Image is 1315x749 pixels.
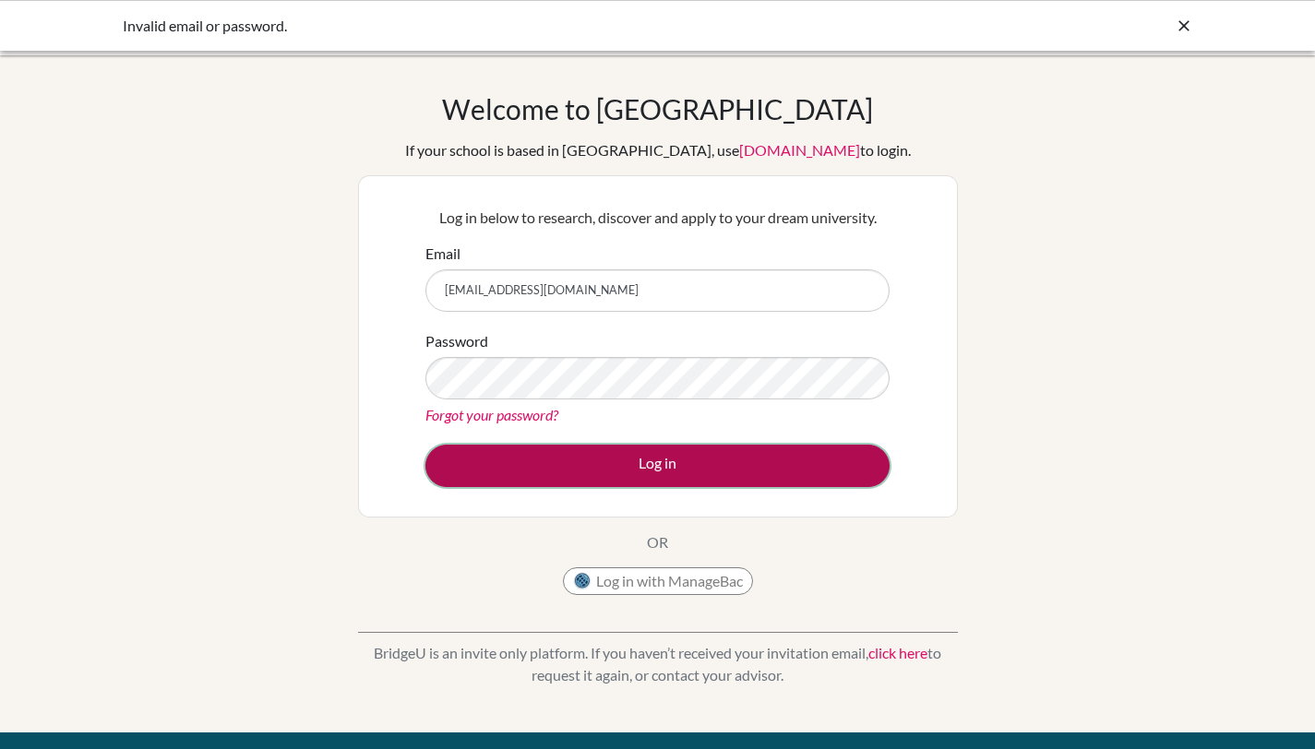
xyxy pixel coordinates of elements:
[358,642,958,686] p: BridgeU is an invite only platform. If you haven’t received your invitation email, to request it ...
[647,531,668,553] p: OR
[442,92,873,125] h1: Welcome to [GEOGRAPHIC_DATA]
[425,445,890,487] button: Log in
[739,141,860,159] a: [DOMAIN_NAME]
[425,406,558,423] a: Forgot your password?
[425,207,890,229] p: Log in below to research, discover and apply to your dream university.
[868,644,927,661] a: click here
[425,330,488,352] label: Password
[405,139,911,161] div: If your school is based in [GEOGRAPHIC_DATA], use to login.
[563,567,753,595] button: Log in with ManageBac
[123,15,916,37] div: Invalid email or password.
[425,243,460,265] label: Email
